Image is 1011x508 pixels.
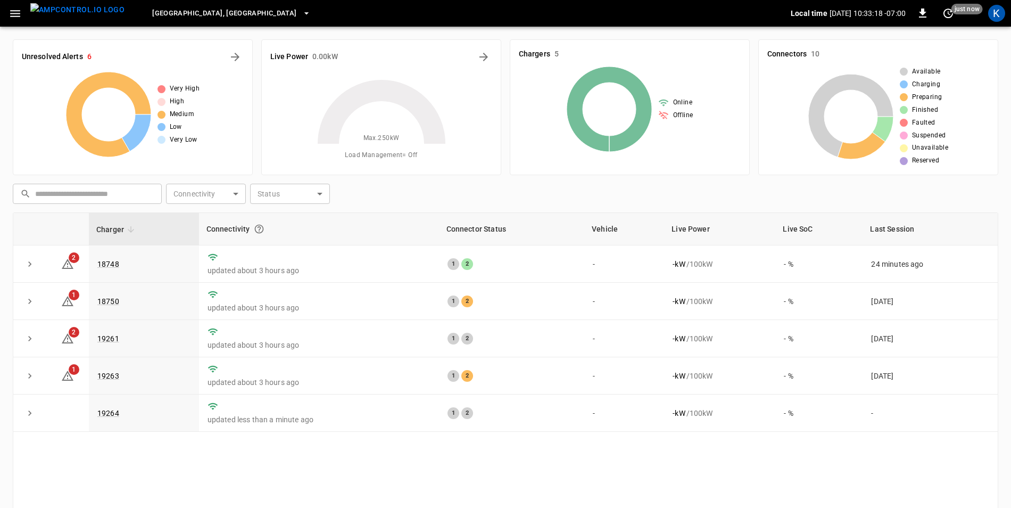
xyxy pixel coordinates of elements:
[22,51,83,63] h6: Unresolved Alerts
[448,333,459,345] div: 1
[148,3,314,24] button: [GEOGRAPHIC_DATA], [GEOGRAPHIC_DATA]
[775,395,863,432] td: - %
[519,48,550,60] h6: Chargers
[22,331,38,347] button: expand row
[673,371,685,381] p: - kW
[912,92,942,103] span: Preparing
[863,320,998,357] td: [DATE]
[863,213,998,245] th: Last Session
[69,364,79,375] span: 1
[439,213,585,245] th: Connector Status
[270,51,308,63] h6: Live Power
[951,4,983,14] span: just now
[461,407,473,419] div: 2
[767,48,807,60] h6: Connectors
[673,259,685,269] p: - kW
[775,213,863,245] th: Live SoC
[863,395,998,432] td: -
[170,135,197,145] span: Very Low
[664,213,775,245] th: Live Power
[775,283,863,320] td: - %
[461,333,473,345] div: 2
[170,109,194,120] span: Medium
[61,296,74,305] a: 1
[170,96,185,107] span: High
[30,3,125,17] img: ampcontrol.io logo
[584,320,664,357] td: -
[97,260,119,268] a: 18748
[97,372,119,380] a: 19263
[345,150,417,161] span: Load Management = Off
[448,296,459,307] div: 1
[97,334,119,343] a: 19261
[912,105,938,116] span: Finished
[61,259,74,267] a: 2
[988,5,1005,22] div: profile-icon
[208,414,430,425] p: updated less than a minute ago
[208,340,430,350] p: updated about 3 hours ago
[208,265,430,276] p: updated about 3 hours ago
[673,97,692,108] span: Online
[448,370,459,382] div: 1
[912,118,935,128] span: Faulted
[61,371,74,380] a: 1
[22,405,38,421] button: expand row
[912,67,941,77] span: Available
[912,79,940,90] span: Charging
[863,283,998,320] td: [DATE]
[584,245,664,283] td: -
[775,320,863,357] td: - %
[170,84,200,94] span: Very High
[811,48,819,60] h6: 10
[363,133,400,144] span: Max. 250 kW
[791,8,827,19] p: Local time
[673,333,685,344] p: - kW
[863,245,998,283] td: 24 minutes ago
[461,258,473,270] div: 2
[22,368,38,384] button: expand row
[96,223,138,236] span: Charger
[673,296,767,307] div: / 100 kW
[863,357,998,395] td: [DATE]
[673,110,693,121] span: Offline
[97,409,119,417] a: 19264
[206,219,432,239] div: Connectivity
[673,371,767,381] div: / 100 kW
[912,130,946,141] span: Suspended
[830,8,906,19] p: [DATE] 10:33:18 -07:00
[554,48,559,60] h6: 5
[97,297,119,306] a: 18750
[584,283,664,320] td: -
[312,51,338,63] h6: 0.00 kW
[673,408,767,419] div: / 100 kW
[208,302,430,313] p: updated about 3 hours ago
[912,155,939,166] span: Reserved
[673,296,685,307] p: - kW
[22,293,38,309] button: expand row
[87,51,92,63] h6: 6
[461,370,473,382] div: 2
[170,122,182,133] span: Low
[673,408,685,419] p: - kW
[912,143,948,153] span: Unavailable
[69,290,79,300] span: 1
[152,7,296,20] span: [GEOGRAPHIC_DATA], [GEOGRAPHIC_DATA]
[61,334,74,342] a: 2
[461,296,473,307] div: 2
[448,407,459,419] div: 1
[775,245,863,283] td: - %
[448,258,459,270] div: 1
[584,213,664,245] th: Vehicle
[673,333,767,344] div: / 100 kW
[208,377,430,388] p: updated about 3 hours ago
[227,48,244,65] button: All Alerts
[69,252,79,263] span: 2
[584,357,664,395] td: -
[475,48,492,65] button: Energy Overview
[22,256,38,272] button: expand row
[940,5,957,22] button: set refresh interval
[584,395,664,432] td: -
[250,219,269,239] button: Connection between the charger and our software.
[775,357,863,395] td: - %
[69,327,79,338] span: 2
